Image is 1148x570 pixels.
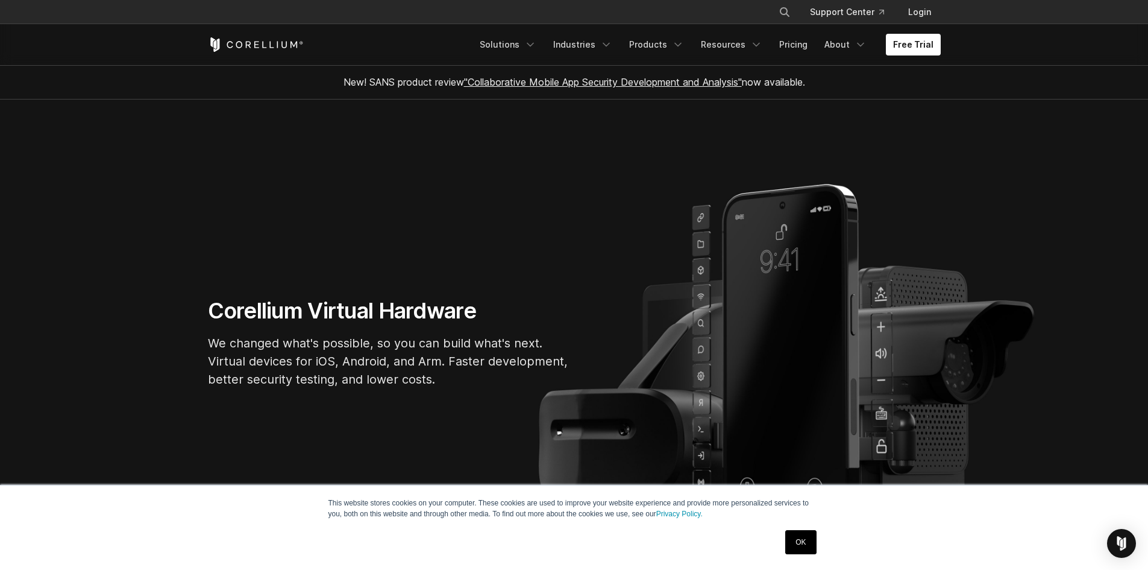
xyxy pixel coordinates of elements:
[343,76,805,88] span: New! SANS product review now available.
[772,34,815,55] a: Pricing
[800,1,894,23] a: Support Center
[472,34,544,55] a: Solutions
[899,1,941,23] a: Login
[1107,529,1136,558] div: Open Intercom Messenger
[694,34,770,55] a: Resources
[208,297,569,325] h1: Corellium Virtual Hardware
[328,498,820,519] p: This website stores cookies on your computer. These cookies are used to improve your website expe...
[622,34,691,55] a: Products
[785,530,816,554] a: OK
[774,1,795,23] button: Search
[208,334,569,388] p: We changed what's possible, so you can build what's next. Virtual devices for iOS, Android, and A...
[817,34,874,55] a: About
[764,1,941,23] div: Navigation Menu
[464,76,742,88] a: "Collaborative Mobile App Security Development and Analysis"
[208,37,304,52] a: Corellium Home
[656,510,703,518] a: Privacy Policy.
[546,34,619,55] a: Industries
[472,34,941,55] div: Navigation Menu
[886,34,941,55] a: Free Trial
